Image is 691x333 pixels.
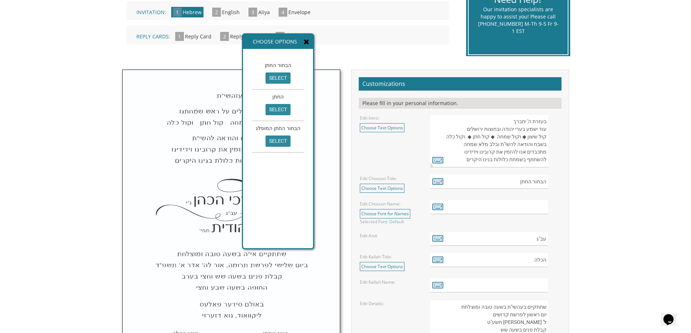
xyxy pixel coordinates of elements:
span: Aliya [258,9,270,16]
div: Selected Font: Default [360,218,419,225]
label: Edit Kallah Name: [360,279,395,285]
label: Edit Kallah Title: [360,254,392,260]
label: Edit Chosson Name: [360,201,400,207]
span: Envelope [288,9,310,16]
label: Edit Details: [360,300,384,307]
span: 3 [276,32,284,41]
span: הבחור החתן [265,62,291,68]
h2: Customizations [359,77,562,91]
input: select [266,136,291,147]
span: Hebrew [183,9,202,16]
span: 2 [212,8,221,17]
textarea: בעזרת ה' יתברך עוד ישמע בערי יהודה ובחוצות ירושלים קול ששון ◆ וקול שמחה ◆ קול חתן ◆ וקול כלה בשבח... [430,114,548,167]
span: 3 [248,8,257,17]
label: Edit And: [360,233,378,239]
div: Please fill in your personal information. [359,98,562,109]
span: Invitation: [136,9,166,16]
iframe: chat widget [661,304,684,326]
span: 1 [173,8,182,17]
span: 2 [220,32,229,41]
input: select [266,72,291,84]
span: English [222,9,240,16]
span: Reply Cards: [136,33,170,40]
span: 4 [279,8,287,17]
a: Choose Font for Names [360,209,410,218]
label: Edit Intro: [360,115,379,121]
span: Reply Card [185,33,211,40]
span: Hotel Cards [285,33,314,40]
div: Choose Options [243,34,313,49]
span: החתן [272,93,284,100]
a: Choose Text Options [360,123,404,132]
input: select [266,104,291,115]
div: Our invitation specialists are happy to assist you! Please call [PHONE_NUMBER] M-Th 9-5 Fr 9-1 EST [478,6,559,35]
span: 1 [175,32,184,41]
a: Choose Text Options [360,184,404,193]
a: Choose Text Options [360,262,404,271]
span: הבחור החתן המופלג [256,125,300,132]
span: Reply Envelope [230,33,267,40]
label: Edit Chosson Title: [360,175,397,182]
